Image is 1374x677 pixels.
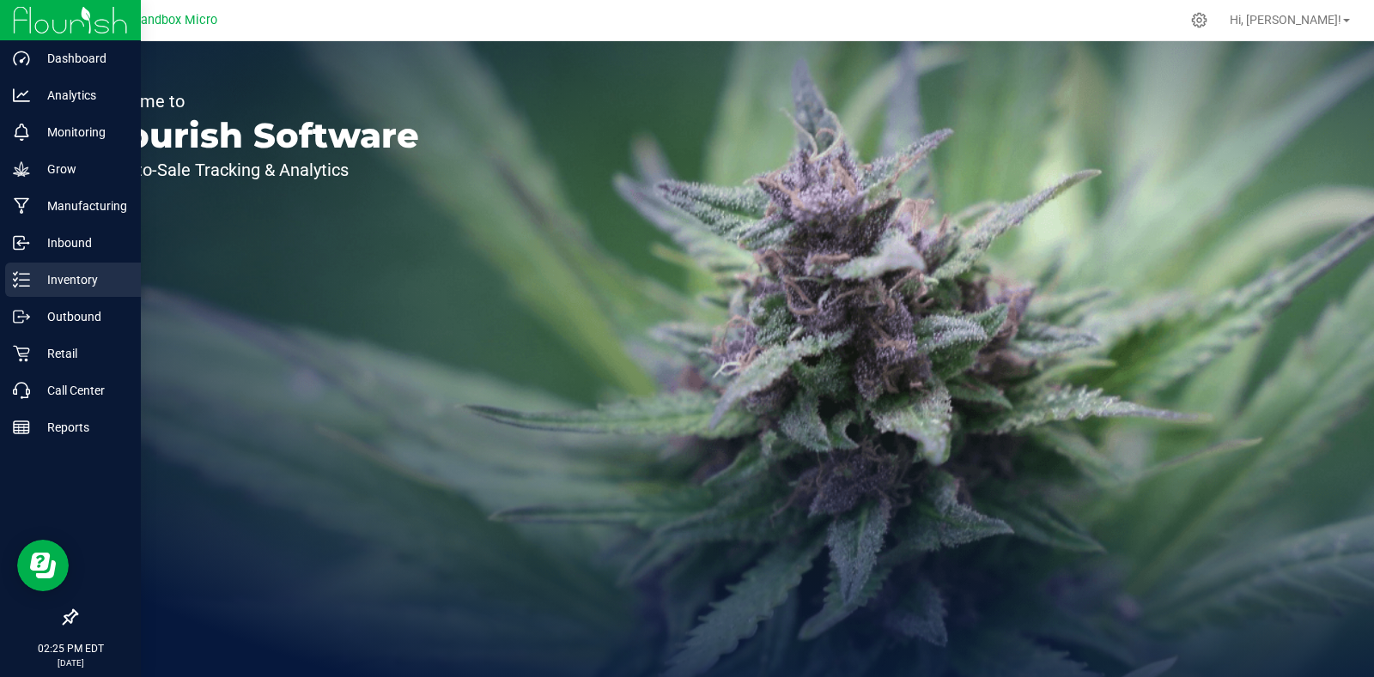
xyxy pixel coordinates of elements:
[13,50,30,67] inline-svg: Dashboard
[30,122,133,142] p: Monitoring
[1230,13,1341,27] span: Hi, [PERSON_NAME]!
[30,343,133,364] p: Retail
[30,417,133,438] p: Reports
[13,234,30,251] inline-svg: Inbound
[1189,12,1210,28] div: Manage settings
[93,161,419,178] p: Seed-to-Sale Tracking & Analytics
[8,641,133,656] p: 02:25 PM EDT
[93,93,419,110] p: Welcome to
[30,269,133,290] p: Inventory
[30,306,133,327] p: Outbound
[30,159,133,179] p: Grow
[93,118,419,153] p: Flourish Software
[8,656,133,669] p: [DATE]
[17,540,69,591] iframe: Resource center
[13,87,30,104] inline-svg: Analytics
[13,197,30,215] inline-svg: Manufacturing
[13,382,30,399] inline-svg: Call Center
[30,48,133,69] p: Dashboard
[13,160,30,178] inline-svg: Grow
[30,233,133,253] p: Inbound
[30,85,133,106] p: Analytics
[30,196,133,216] p: Manufacturing
[13,308,30,325] inline-svg: Outbound
[30,380,133,401] p: Call Center
[13,345,30,362] inline-svg: Retail
[133,13,217,27] span: Sandbox Micro
[13,124,30,141] inline-svg: Monitoring
[13,271,30,288] inline-svg: Inventory
[13,419,30,436] inline-svg: Reports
